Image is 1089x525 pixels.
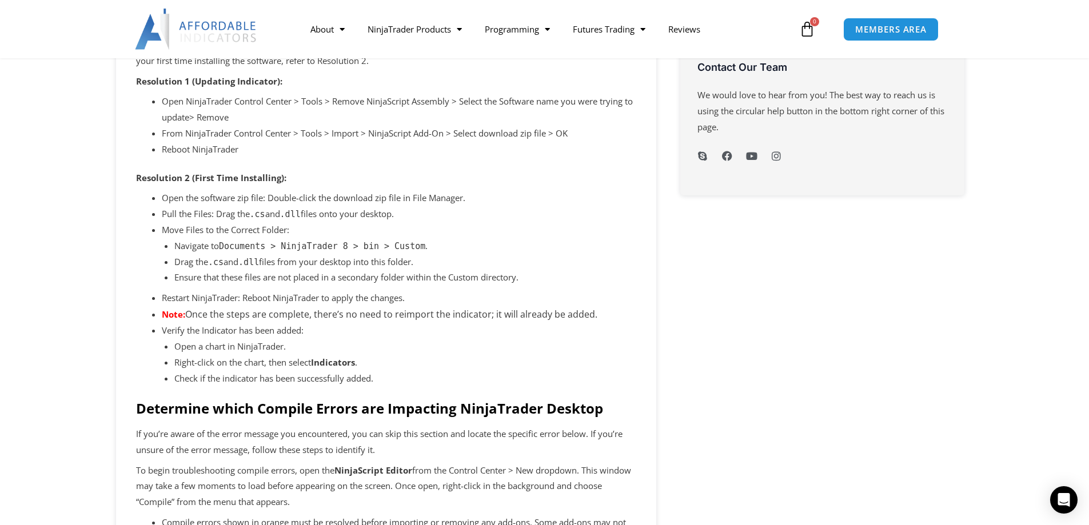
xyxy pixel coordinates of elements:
span: 0 [810,17,819,26]
code: .cs [250,209,265,219]
li: Navigate to . [174,238,636,254]
a: MEMBERS AREA [843,18,939,41]
strong: Resolution 2 (First Time Installing): [136,172,286,183]
a: Futures Trading [561,16,657,42]
li: Restart NinjaTrader: Reboot NinjaTrader to apply the changes. [162,290,636,306]
li: Open NinjaTrader Control Center > Tools > Remove NinjaScript Assembly > Select the Software name ... [162,94,636,126]
li: Reboot NinjaTrader [162,142,636,158]
strong: Resolution 1 (Updating Indicator): [136,75,282,87]
a: Reviews [657,16,712,42]
span: Once the steps are complete, there’s no need to reimport the indicator; it will already be added. [185,308,597,320]
a: NinjaTrader Products [356,16,473,42]
li: Pull the Files: Drag the and files onto your desktop. [162,206,636,222]
span: Note: [162,308,185,320]
a: About [299,16,356,42]
a: Programming [473,16,561,42]
h2: Determine which Compile Errors are Impacting NinjaTrader Desktop [136,399,636,417]
p: We would love to hear from you! The best way to reach us is using the circular help button in the... [697,87,947,135]
nav: Menu [299,16,796,42]
li: Drag the and files from your desktop into this folder. [174,254,636,270]
code: .dll [280,209,301,219]
strong: Indicators [311,356,355,368]
div: Open Intercom Messenger [1050,486,1078,514]
li: Check if the indicator has been successfully added. [174,371,636,387]
p: Ensure that these files are not placed in a secondary folder within the Custom directory. [174,270,636,286]
h3: Contact Our Team [697,61,947,74]
code: Documents > NinjaTrader 8 > bin > Custom [219,241,425,251]
p: To begin troubleshooting compile errors, open the from the Control Center > New dropdown. This wi... [136,463,636,511]
li: Move Files to the Correct Folder: [162,222,636,286]
p: If you’re aware of the error message you encountered, you can skip this section and locate the sp... [136,426,636,458]
a: 0 [782,13,832,46]
code: .cs [208,257,224,267]
li: Verify the Indicator has been added: [162,323,636,386]
code: .dll [238,257,259,267]
img: LogoAI | Affordable Indicators – NinjaTrader [135,9,258,50]
li: Open a chart in NinjaTrader. [174,339,636,355]
li: From NinjaTrader Control Center > Tools > Import > NinjaScript Add-On > Select download zip file ... [162,126,636,142]
span: MEMBERS AREA [855,25,927,34]
li: Open the software zip file: Double-click the download zip file in File Manager. [162,190,636,206]
li: Right-click on the chart, then select . [174,355,636,371]
strong: NinjaScript Editor [334,464,412,476]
